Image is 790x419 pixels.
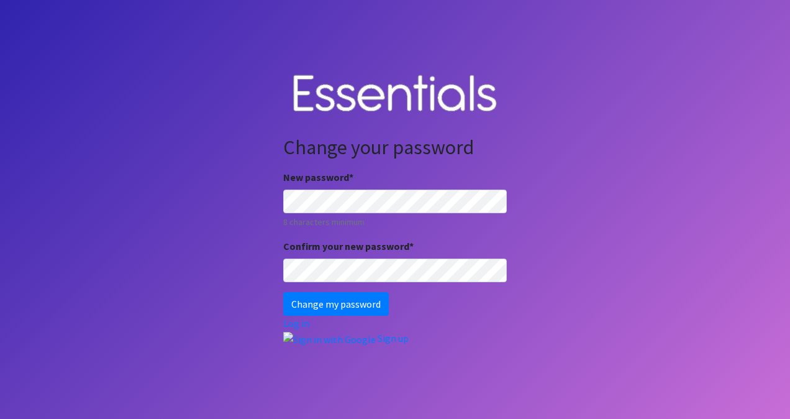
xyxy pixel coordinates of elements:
[378,332,409,344] a: Sign up
[283,62,507,126] img: Human Essentials
[349,171,353,183] abbr: required
[283,170,353,185] label: New password
[283,292,389,316] input: Change my password
[283,239,414,254] label: Confirm your new password
[283,136,507,159] h2: Change your password
[409,240,414,252] abbr: required
[283,317,309,329] a: Log in
[283,216,507,229] small: 8 characters minimum
[283,332,376,347] img: Sign in with Google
